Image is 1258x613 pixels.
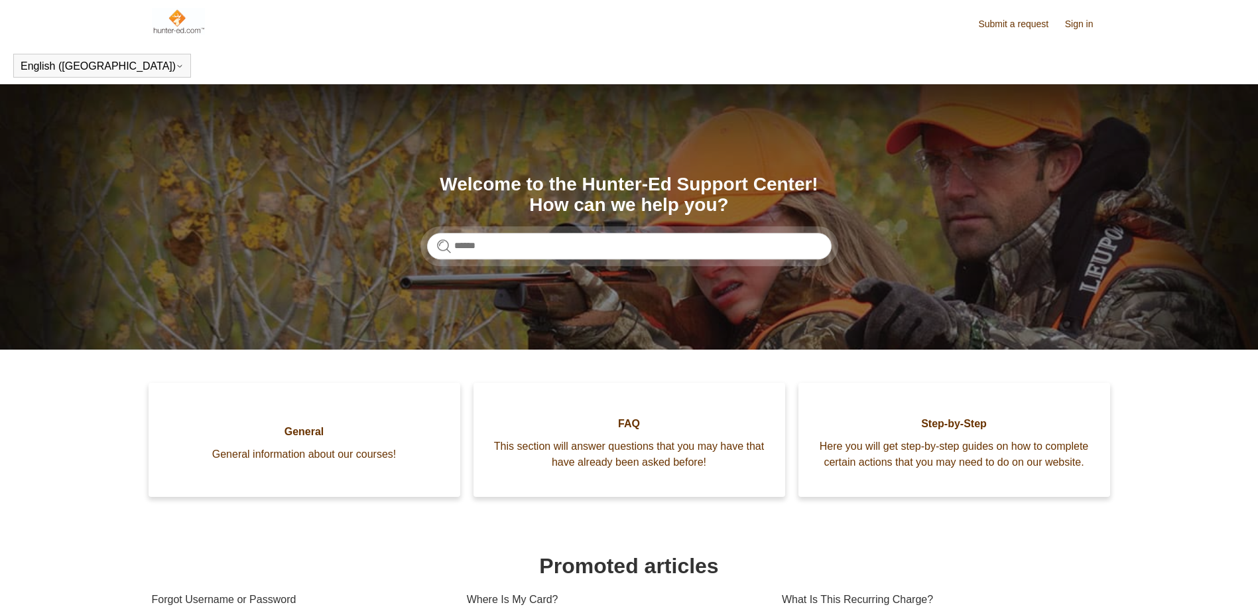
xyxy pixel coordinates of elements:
[21,60,184,72] button: English ([GEOGRAPHIC_DATA])
[427,174,832,216] h1: Welcome to the Hunter-Ed Support Center! How can we help you?
[1065,17,1107,31] a: Sign in
[798,383,1110,497] a: Step-by-Step Here you will get step-by-step guides on how to complete certain actions that you ma...
[168,446,440,462] span: General information about our courses!
[493,439,765,470] span: This section will answer questions that you may have that have already been asked before!
[473,383,785,497] a: FAQ This section will answer questions that you may have that have already been asked before!
[152,550,1107,582] h1: Promoted articles
[1172,569,1249,603] div: Chat Support
[818,439,1090,470] span: Here you will get step-by-step guides on how to complete certain actions that you may need to do ...
[978,17,1062,31] a: Submit a request
[427,233,832,259] input: Search
[152,8,206,34] img: Hunter-Ed Help Center home page
[149,383,460,497] a: General General information about our courses!
[493,416,765,432] span: FAQ
[168,424,440,440] span: General
[818,416,1090,432] span: Step-by-Step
